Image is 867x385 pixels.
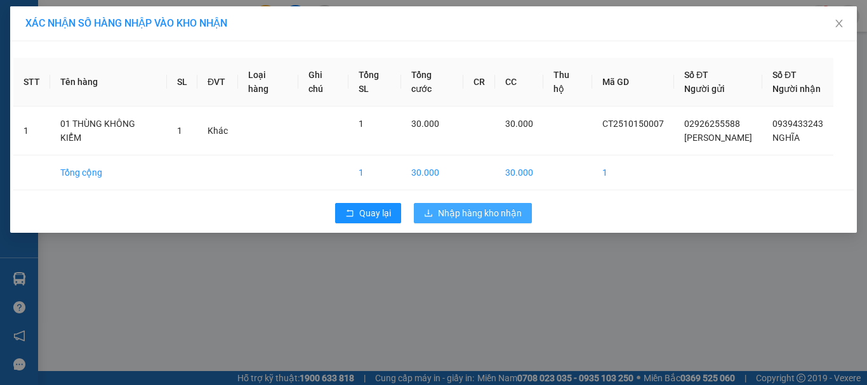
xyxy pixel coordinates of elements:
th: CR [463,58,495,107]
th: Loại hàng [238,58,298,107]
th: STT [13,58,50,107]
span: XÁC NHẬN SỐ HÀNG NHẬP VÀO KHO NHẬN [25,17,227,29]
span: Người gửi [684,84,725,94]
button: downloadNhập hàng kho nhận [414,203,532,223]
span: Quay lại [359,206,391,220]
span: rollback [345,209,354,219]
span: NGHĨA [772,133,800,143]
span: 30.000 [411,119,439,129]
th: SL [167,58,197,107]
span: [PERSON_NAME] [684,133,752,143]
th: Thu hộ [543,58,592,107]
span: 1 [359,119,364,129]
span: Số ĐT [684,70,708,80]
span: CT2510150007 [602,119,664,129]
td: Tổng cộng [50,155,167,190]
td: 1 [13,107,50,155]
button: rollbackQuay lại [335,203,401,223]
td: Khác [197,107,238,155]
span: 30.000 [505,119,533,129]
th: Mã GD [592,58,674,107]
td: 30.000 [401,155,464,190]
span: Người nhận [772,84,821,94]
th: ĐVT [197,58,238,107]
td: 1 [592,155,674,190]
th: Ghi chú [298,58,349,107]
span: Nhập hàng kho nhận [438,206,522,220]
th: CC [495,58,543,107]
span: 02926255588 [684,119,740,129]
td: 30.000 [495,155,543,190]
span: 0939433243 [772,119,823,129]
td: 01 THÙNG KHÔNG KIỂM [50,107,167,155]
span: close [834,18,844,29]
button: Close [821,6,857,42]
span: download [424,209,433,219]
th: Tên hàng [50,58,167,107]
span: Số ĐT [772,70,797,80]
th: Tổng cước [401,58,464,107]
td: 1 [348,155,401,190]
span: 1 [177,126,182,136]
th: Tổng SL [348,58,401,107]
